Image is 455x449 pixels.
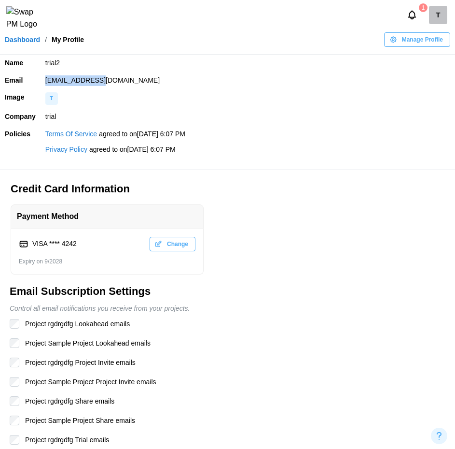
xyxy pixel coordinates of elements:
[11,182,447,197] h3: Credit Card Information
[99,129,185,140] div: agreed to on [DATE] 6:07 PM
[419,3,427,12] div: 1
[429,6,447,24] a: trial2
[45,145,87,155] a: Privacy Policy
[19,396,114,406] label: Project rgdrgdfg Share emails
[429,6,447,24] div: T
[45,92,58,105] div: image
[402,33,443,46] span: Manage Profile
[41,108,455,126] td: trial
[19,338,151,348] label: Project Sample Project Lookahead emails
[41,72,455,89] td: [EMAIL_ADDRESS][DOMAIN_NAME]
[404,7,420,23] button: Notifications
[41,55,455,72] td: trial2
[19,377,156,387] label: Project Sample Project Project Invite emails
[19,257,195,266] div: Expiry on 9/2028
[5,36,40,43] a: Dashboard
[19,416,135,425] label: Project Sample Project Share emails
[167,237,188,251] span: Change
[45,129,97,140] a: Terms Of Service
[45,36,47,43] div: /
[384,32,450,47] button: Manage Profile
[19,358,136,367] label: Project rgdrgdfg Project Invite emails
[6,6,45,30] img: Swap PM Logo
[150,237,195,251] button: Change
[52,36,84,43] div: My Profile
[19,319,130,329] label: Project rgdrgdfg Lookahead emails
[17,211,79,223] div: Payment Method
[19,435,109,445] label: Project rgdrgdfg Trial emails
[89,145,176,155] div: agreed to on [DATE] 6:07 PM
